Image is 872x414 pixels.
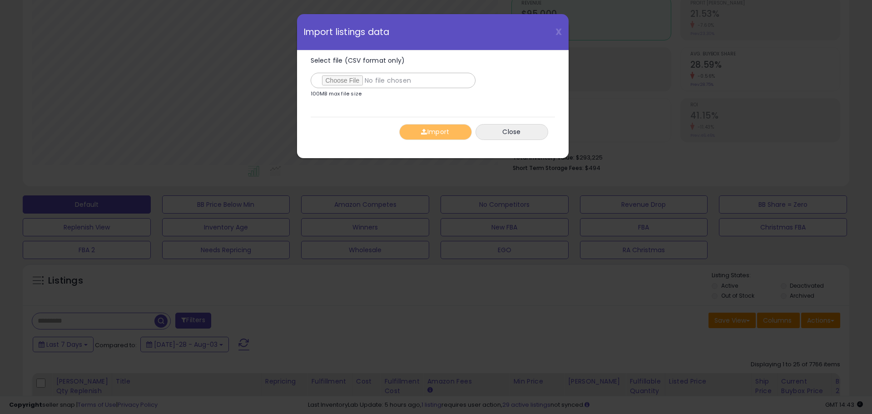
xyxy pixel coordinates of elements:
[311,91,362,96] p: 100MB max file size
[304,28,390,36] span: Import listings data
[476,124,548,140] button: Close
[311,56,405,65] span: Select file (CSV format only)
[399,124,472,140] button: Import
[555,25,562,38] span: X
